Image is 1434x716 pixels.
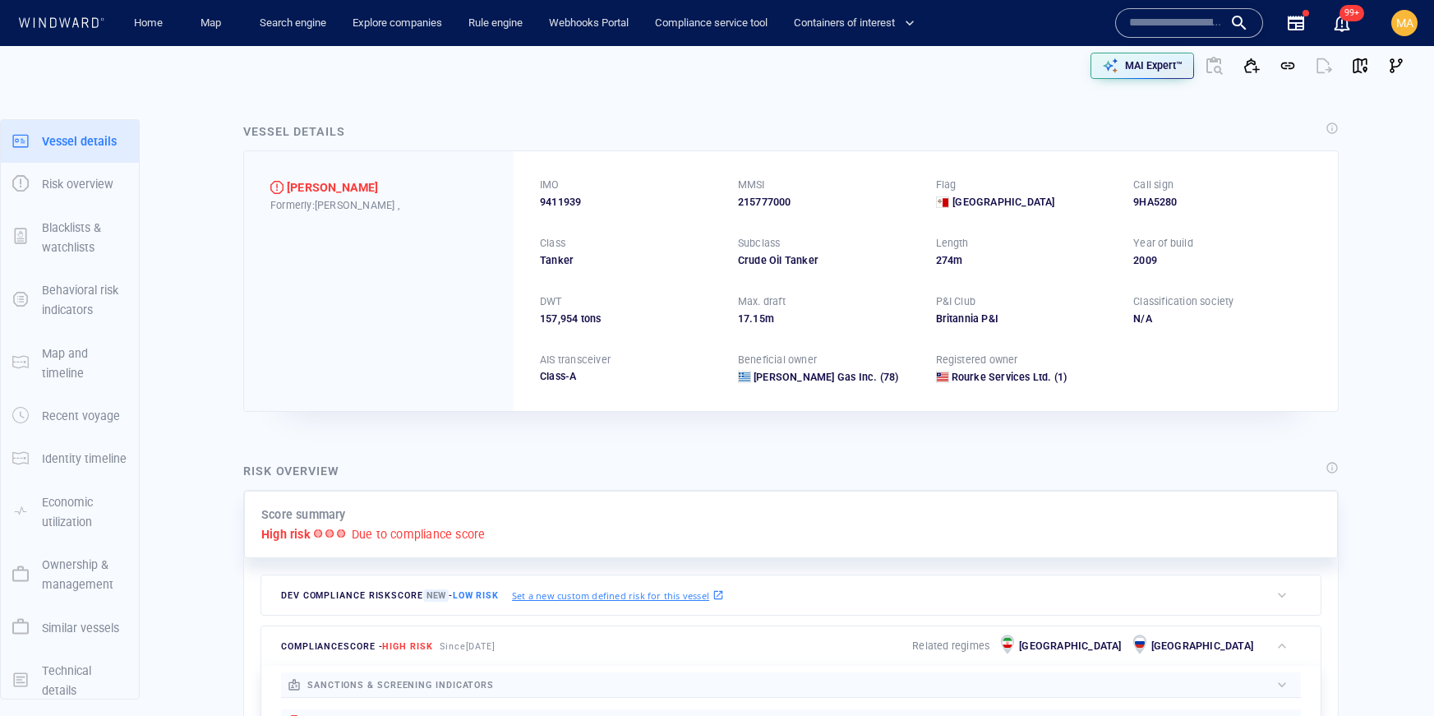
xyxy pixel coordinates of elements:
p: Ownership & management [42,555,127,595]
p: Risk overview [42,174,113,194]
div: [PERSON_NAME] [287,178,379,197]
span: 274 [936,254,954,266]
p: Registered owner [936,353,1018,367]
p: Related regimes [912,639,989,654]
p: Map and timeline [42,344,127,384]
p: Classification society [1133,294,1233,309]
button: Vessel details [1,120,139,163]
a: Technical details [1,672,139,687]
button: Add to vessel list [1233,48,1270,84]
span: Minerva Gas Inc. [754,371,877,383]
span: New [423,589,449,602]
button: Visual Link Analysis [1378,48,1414,84]
a: Recent voyage [1,408,139,423]
button: MAI Expert™ [1090,53,1194,79]
button: Similar vessels [1,607,139,649]
a: Ownership & management [1,566,139,582]
p: Behavioral risk indicators [42,280,127,321]
button: Technical details [1,649,139,713]
span: Low risk [453,590,499,601]
span: m [953,254,962,266]
p: Beneficial owner [738,353,817,367]
p: Technical details [42,661,127,701]
span: Since [DATE] [440,641,496,652]
a: Explore companies [346,9,449,38]
span: (78) [877,370,898,385]
div: 2009 [1133,253,1312,268]
iframe: Chat [1364,642,1422,704]
div: Risk overview [243,461,339,481]
p: IMO [540,178,560,192]
p: Economic utilization [42,492,127,533]
span: MA [1396,16,1413,30]
span: Class-A [540,370,576,382]
button: Blacklists & watchlists [1,206,139,270]
p: Year of build [1133,236,1193,251]
button: Rule engine [462,9,529,38]
span: High risk [382,641,432,652]
p: Score summary [261,505,346,524]
div: 215777000 [738,195,916,210]
button: Behavioral risk indicators [1,269,139,332]
p: [GEOGRAPHIC_DATA] [1151,639,1253,654]
button: Map and timeline [1,332,139,395]
p: Length [936,236,969,251]
button: Risk overview [1,163,139,206]
p: Vessel details [42,132,117,151]
span: (1) [1052,370,1067,385]
button: Identity timeline [1,437,139,480]
a: Webhooks Portal [542,9,635,38]
a: Map [194,9,233,38]
span: m [765,312,774,325]
p: MMSI [738,178,765,192]
p: Call sign [1133,178,1173,192]
p: Class [540,236,565,251]
span: Containers of interest [794,14,915,33]
p: Blacklists & watchlists [42,218,127,258]
span: . [749,312,753,325]
button: Containers of interest [787,9,929,38]
p: AIS transceiver [540,353,611,367]
div: Formerly: [PERSON_NAME] , [270,198,487,213]
div: Vessel details [243,122,345,141]
button: Home [122,9,174,38]
button: Ownership & management [1,543,139,607]
a: Rourke Services Ltd. (1) [952,370,1067,385]
p: High risk [261,524,311,544]
span: 9411939 [540,195,581,210]
a: Vessel details [1,132,139,148]
span: Dev Compliance risk score - [281,589,499,602]
div: High risk [270,181,284,194]
p: Set a new custom defined risk for this vessel [512,589,709,603]
a: Identity timeline [1,450,139,466]
a: Similar vessels [1,619,139,635]
a: Compliance service tool [648,9,774,38]
a: Map and timeline [1,354,139,370]
div: Crude Oil Tanker [738,253,916,268]
a: Blacklists & watchlists [1,229,139,244]
p: Due to compliance score [352,524,486,544]
span: compliance score - [281,641,433,652]
button: Recent voyage [1,395,139,437]
span: [GEOGRAPHIC_DATA] [952,195,1054,210]
div: Britannia P&I [936,312,1114,326]
div: Notification center [1332,13,1352,33]
span: 15 [753,312,764,325]
span: sanctions & screening indicators [307,680,494,691]
a: Search engine [253,9,333,38]
button: MA [1388,7,1421,39]
span: 99+ [1339,5,1364,21]
p: Recent voyage [42,406,120,426]
div: Tanker [540,253,718,268]
button: 99+ [1322,3,1362,43]
p: Identity timeline [42,449,127,469]
a: Risk overview [1,176,139,192]
p: Max. draft [738,294,786,309]
span: MINERVA MARINA [287,178,379,197]
div: N/A [1133,312,1312,326]
button: Map [187,9,240,38]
